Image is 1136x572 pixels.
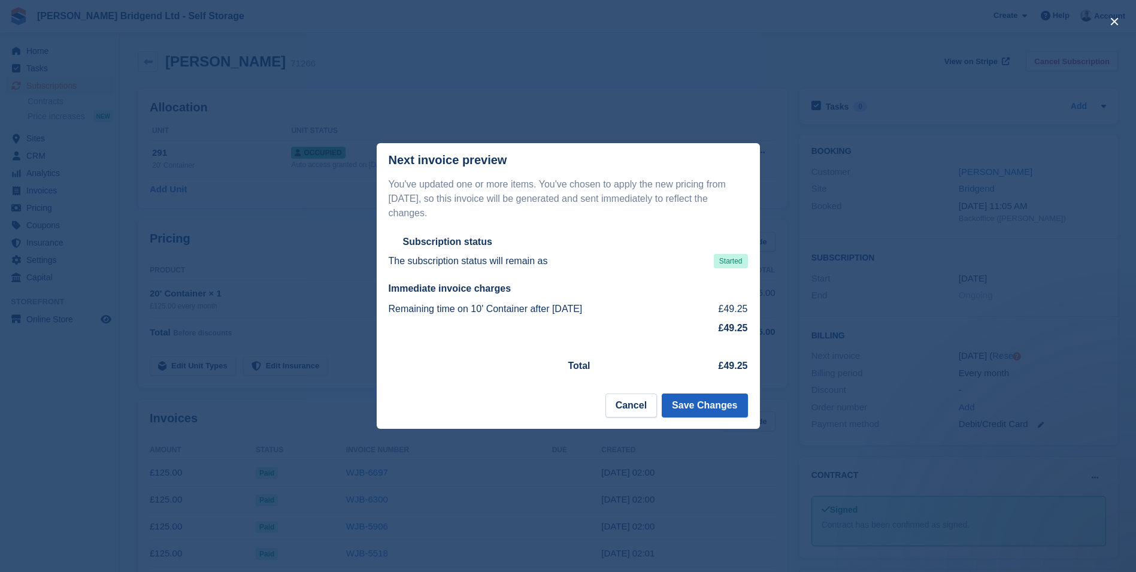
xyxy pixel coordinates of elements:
strong: Total [568,361,590,371]
td: Remaining time on 10' Container after [DATE] [389,299,701,319]
h2: Subscription status [403,236,492,248]
strong: £49.25 [719,361,748,371]
p: The subscription status will remain as [389,254,548,268]
p: Next invoice preview [389,153,507,167]
button: Save Changes [662,394,747,417]
strong: £49.25 [719,323,748,333]
p: You've updated one or more items. You've chosen to apply the new pricing from [DATE], so this inv... [389,177,748,220]
button: close [1105,12,1124,31]
h2: Immediate invoice charges [389,283,748,295]
span: Started [714,254,748,268]
td: £49.25 [701,299,748,319]
button: Cancel [605,394,657,417]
